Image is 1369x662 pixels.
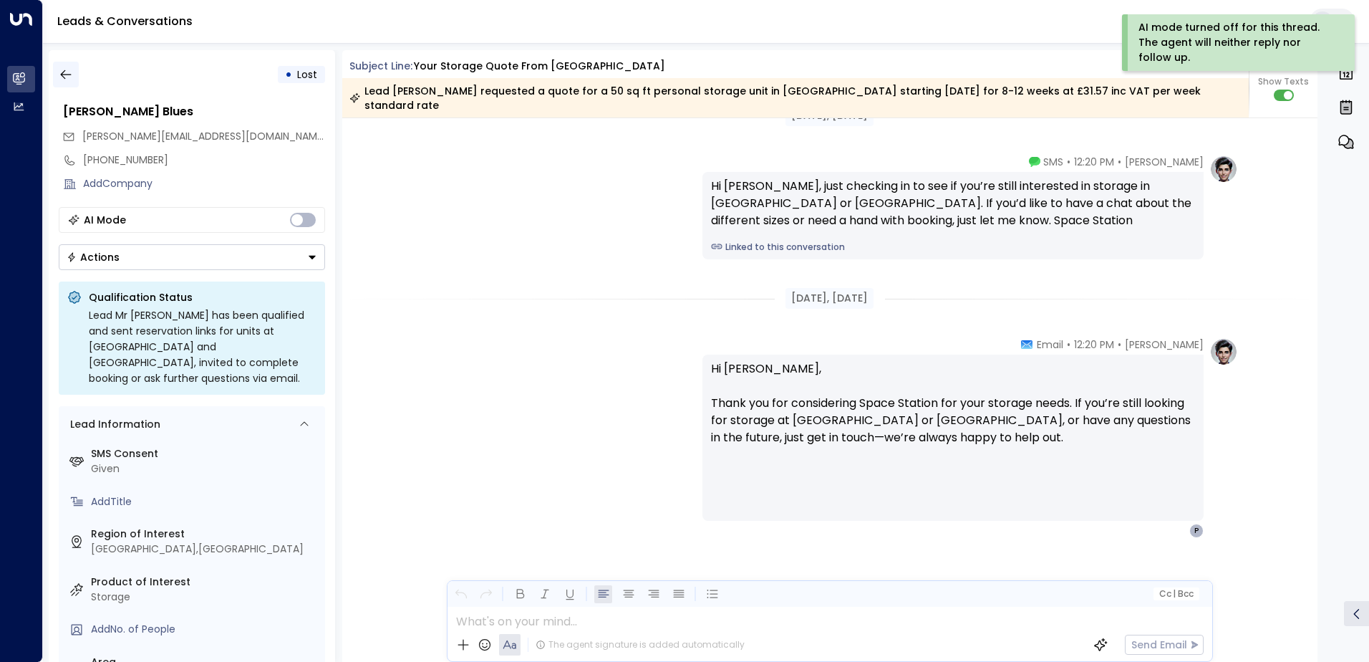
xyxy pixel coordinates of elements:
div: Hi [PERSON_NAME], just checking in to see if you’re still interested in storage in [GEOGRAPHIC_DA... [711,178,1195,229]
p: Hi [PERSON_NAME], Thank you for considering Space Station for your storage needs. If you’re still... [711,360,1195,464]
span: 12:20 PM [1074,155,1114,169]
span: 12:20 PM [1074,337,1114,352]
button: Undo [452,585,470,603]
div: Lead [PERSON_NAME] requested a quote for a 50 sq ft personal storage unit in [GEOGRAPHIC_DATA] st... [349,84,1241,112]
span: Show Texts [1258,75,1309,88]
button: Redo [477,585,495,603]
label: SMS Consent [91,446,319,461]
span: • [1118,155,1121,169]
span: | [1173,589,1176,599]
div: Lead Information [65,417,160,432]
button: Cc|Bcc [1153,587,1199,601]
span: • [1067,155,1070,169]
div: The agent signature is added automatically [536,638,745,651]
p: Qualification Status [89,290,316,304]
div: [GEOGRAPHIC_DATA],[GEOGRAPHIC_DATA] [91,542,319,557]
div: Button group with a nested menu [59,244,325,270]
a: Linked to this conversation [711,241,1195,254]
a: Leads & Conversations [57,13,193,29]
span: Lost [297,67,317,82]
div: AddCompany [83,176,325,191]
div: [DATE], [DATE] [785,288,874,309]
div: Your storage quote from [GEOGRAPHIC_DATA] [414,59,665,74]
div: Given [91,461,319,476]
button: Actions [59,244,325,270]
span: Cc Bcc [1158,589,1193,599]
span: • [1067,337,1070,352]
div: AI Mode [84,213,126,227]
label: Product of Interest [91,575,319,590]
div: AddNo. of People [91,622,319,637]
img: profile-logo.png [1209,337,1238,366]
div: [PERSON_NAME] Blues [63,103,325,120]
span: philip@bluegreen.co.uk [82,129,325,144]
div: Actions [67,251,120,264]
span: Subject Line: [349,59,412,73]
img: profile-logo.png [1209,155,1238,183]
div: • [285,62,292,87]
div: Storage [91,590,319,605]
span: [PERSON_NAME] [1125,155,1204,169]
label: Region of Interest [91,527,319,542]
span: Email [1037,337,1063,352]
div: AddTitle [91,494,319,509]
span: SMS [1043,155,1063,169]
span: [PERSON_NAME] [1125,337,1204,352]
div: Lead Mr [PERSON_NAME] has been qualified and sent reservation links for units at [GEOGRAPHIC_DATA... [89,307,316,386]
span: [PERSON_NAME][EMAIL_ADDRESS][DOMAIN_NAME] [82,129,326,143]
div: P [1189,524,1204,538]
div: [PHONE_NUMBER] [83,153,325,168]
div: AI mode turned off for this thread. The agent will neither reply nor follow up. [1138,20,1335,65]
span: • [1118,337,1121,352]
